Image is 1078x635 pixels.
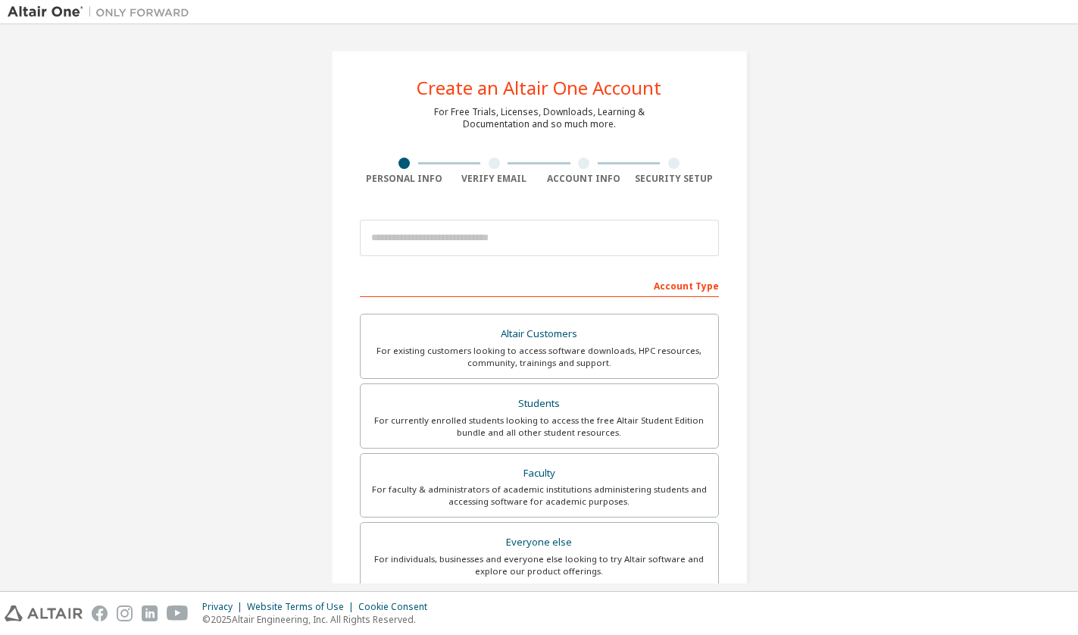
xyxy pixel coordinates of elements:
[449,173,539,185] div: Verify Email
[360,173,450,185] div: Personal Info
[370,463,709,484] div: Faculty
[370,414,709,439] div: For currently enrolled students looking to access the free Altair Student Edition bundle and all ...
[5,605,83,621] img: altair_logo.svg
[202,601,247,613] div: Privacy
[370,324,709,345] div: Altair Customers
[370,532,709,553] div: Everyone else
[417,79,661,97] div: Create an Altair One Account
[370,345,709,369] div: For existing customers looking to access software downloads, HPC resources, community, trainings ...
[370,393,709,414] div: Students
[539,173,630,185] div: Account Info
[8,5,197,20] img: Altair One
[434,106,645,130] div: For Free Trials, Licenses, Downloads, Learning & Documentation and so much more.
[370,553,709,577] div: For individuals, businesses and everyone else looking to try Altair software and explore our prod...
[370,483,709,508] div: For faculty & administrators of academic institutions administering students and accessing softwa...
[117,605,133,621] img: instagram.svg
[142,605,158,621] img: linkedin.svg
[629,173,719,185] div: Security Setup
[358,601,436,613] div: Cookie Consent
[92,605,108,621] img: facebook.svg
[360,273,719,297] div: Account Type
[167,605,189,621] img: youtube.svg
[202,613,436,626] p: © 2025 Altair Engineering, Inc. All Rights Reserved.
[247,601,358,613] div: Website Terms of Use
